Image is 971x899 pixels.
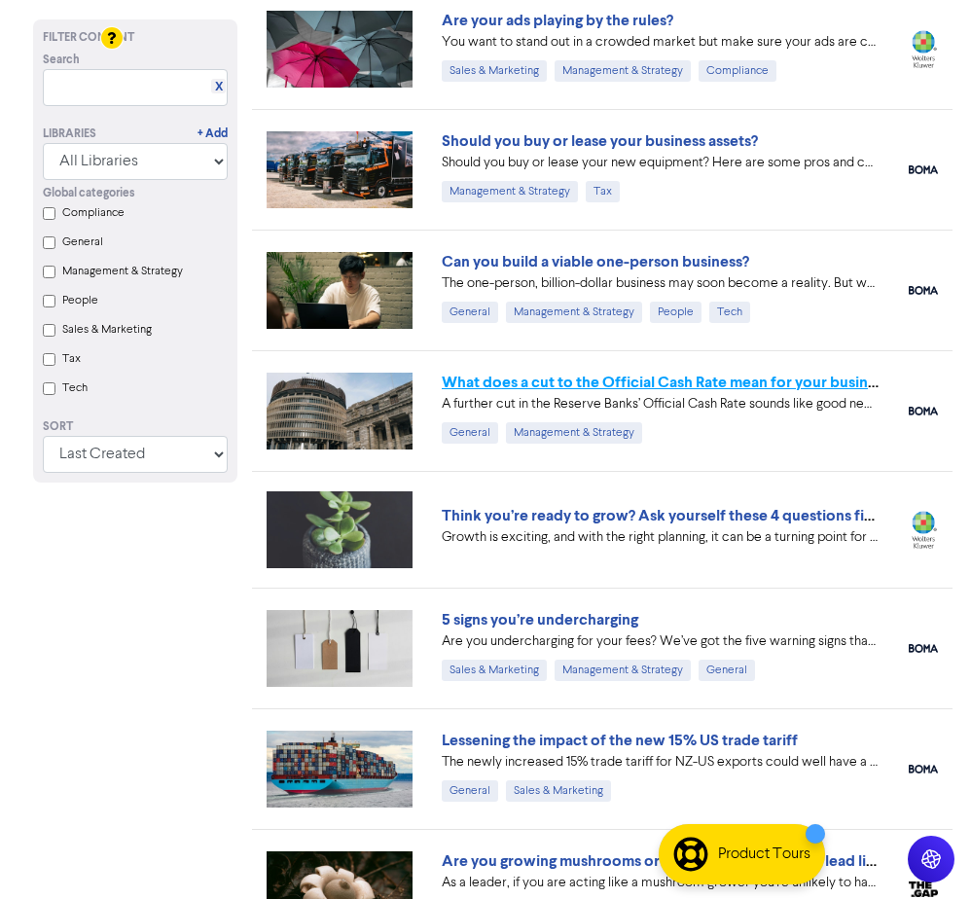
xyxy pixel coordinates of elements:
[442,302,498,323] div: General
[442,181,578,202] div: Management & Strategy
[909,286,938,295] img: boma
[909,644,938,653] img: boma_accounting
[43,29,228,47] div: Filter Content
[442,394,880,414] div: A further cut in the Reserve Banks’ Official Cash Rate sounds like good news. But what’s the real...
[442,610,638,629] a: 5 signs you’re undercharging
[909,30,938,68] img: wolters_kluwer
[43,126,96,143] div: Libraries
[442,373,897,392] a: What does a cut to the Official Cash Rate mean for your business?
[442,731,798,750] a: Lessening the impact of the new 15% US trade tariff
[699,60,776,82] div: Compliance
[442,752,880,773] div: The newly increased 15% trade tariff for NZ-US exports could well have a major impact on your mar...
[442,422,498,444] div: General
[909,511,938,549] img: wolters_kluwer
[442,527,880,548] div: Growth is exciting, and with the right planning, it can be a turning point for your business. Her...
[62,234,103,251] label: General
[43,185,228,202] div: Global categories
[442,60,547,82] div: Sales & Marketing
[43,52,80,69] span: Search
[442,11,673,30] a: Are your ads playing by the rules?
[709,302,750,323] div: Tech
[442,631,880,652] div: Are you undercharging for your fees? We’ve got the five warning signs that can help you diagnose ...
[442,273,880,294] div: The one-person, billion-dollar business may soon become a reality. But what are the pros and cons...
[62,263,183,280] label: Management & Strategy
[442,252,749,271] a: Can you build a viable one-person business?
[442,153,880,173] div: Should you buy or lease your new equipment? Here are some pros and cons of each. We also can revi...
[442,780,498,802] div: General
[699,660,755,681] div: General
[43,418,228,436] div: Sort
[909,165,938,174] img: boma_accounting
[62,292,98,309] label: People
[650,302,701,323] div: People
[442,873,880,893] div: As a leader, if you are acting like a mushroom grower you’re unlikely to have a clear plan yourse...
[442,32,880,53] div: You want to stand out in a crowded market but make sure your ads are compliant with the rules. Fi...
[62,321,152,339] label: Sales & Marketing
[442,660,547,681] div: Sales & Marketing
[909,407,938,415] img: boma
[506,422,642,444] div: Management & Strategy
[586,181,620,202] div: Tax
[506,780,611,802] div: Sales & Marketing
[62,350,81,368] label: Tax
[555,60,691,82] div: Management & Strategy
[62,379,88,397] label: Tech
[442,506,886,525] a: Think you’re ready to grow? Ask yourself these 4 questions first.
[909,765,938,773] img: boma
[442,131,758,151] a: Should you buy or lease your business assets?
[62,204,125,222] label: Compliance
[215,80,223,94] a: X
[874,806,971,899] iframe: Chat Widget
[506,302,642,323] div: Management & Strategy
[555,660,691,681] div: Management & Strategy
[198,126,228,143] a: + Add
